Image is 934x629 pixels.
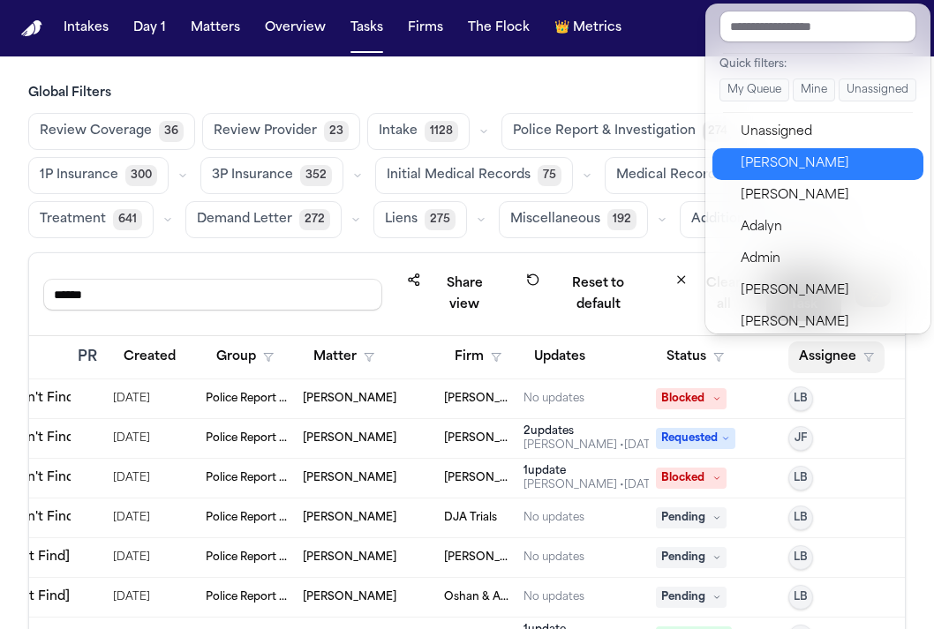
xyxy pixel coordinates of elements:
[741,312,913,333] div: [PERSON_NAME]
[705,4,930,333] div: Assignee
[741,122,913,143] div: Unassigned
[741,249,913,270] div: Admin
[719,79,789,101] button: My Queue
[839,79,916,101] button: Unassigned
[741,185,913,206] div: [PERSON_NAME]
[741,154,913,175] div: [PERSON_NAME]
[788,341,885,373] button: Assignee
[741,281,913,302] div: [PERSON_NAME]
[741,217,913,238] div: Adalyn
[719,57,916,71] div: Quick filters:
[793,79,835,101] button: Mine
